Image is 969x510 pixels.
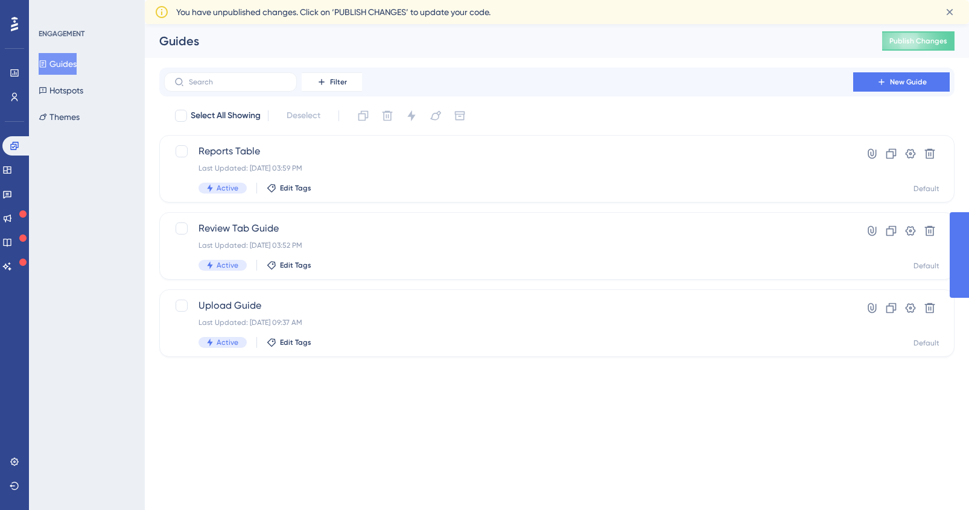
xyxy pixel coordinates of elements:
[913,184,939,194] div: Default
[39,29,84,39] div: ENGAGEMENT
[267,183,311,193] button: Edit Tags
[176,5,491,19] span: You have unpublished changes. Click on ‘PUBLISH CHANGES’ to update your code.
[159,33,852,49] div: Guides
[913,261,939,271] div: Default
[882,31,955,51] button: Publish Changes
[191,109,261,123] span: Select All Showing
[39,53,77,75] button: Guides
[287,109,320,123] span: Deselect
[267,260,311,270] button: Edit Tags
[199,241,819,250] div: Last Updated: [DATE] 03:52 PM
[280,260,311,270] span: Edit Tags
[189,78,287,86] input: Search
[199,144,819,159] span: Reports Table
[199,298,819,313] span: Upload Guide
[280,338,311,347] span: Edit Tags
[39,106,80,128] button: Themes
[217,260,238,270] span: Active
[199,163,819,173] div: Last Updated: [DATE] 03:59 PM
[199,318,819,327] div: Last Updated: [DATE] 09:37 AM
[217,183,238,193] span: Active
[853,72,950,92] button: New Guide
[918,462,955,499] iframe: UserGuiding AI Assistant Launcher
[276,105,331,127] button: Deselect
[267,338,311,347] button: Edit Tags
[217,338,238,347] span: Active
[889,36,947,46] span: Publish Changes
[199,221,819,236] span: Review Tab Guide
[302,72,362,92] button: Filter
[913,338,939,348] div: Default
[280,183,311,193] span: Edit Tags
[890,77,927,87] span: New Guide
[330,77,347,87] span: Filter
[39,80,83,101] button: Hotspots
